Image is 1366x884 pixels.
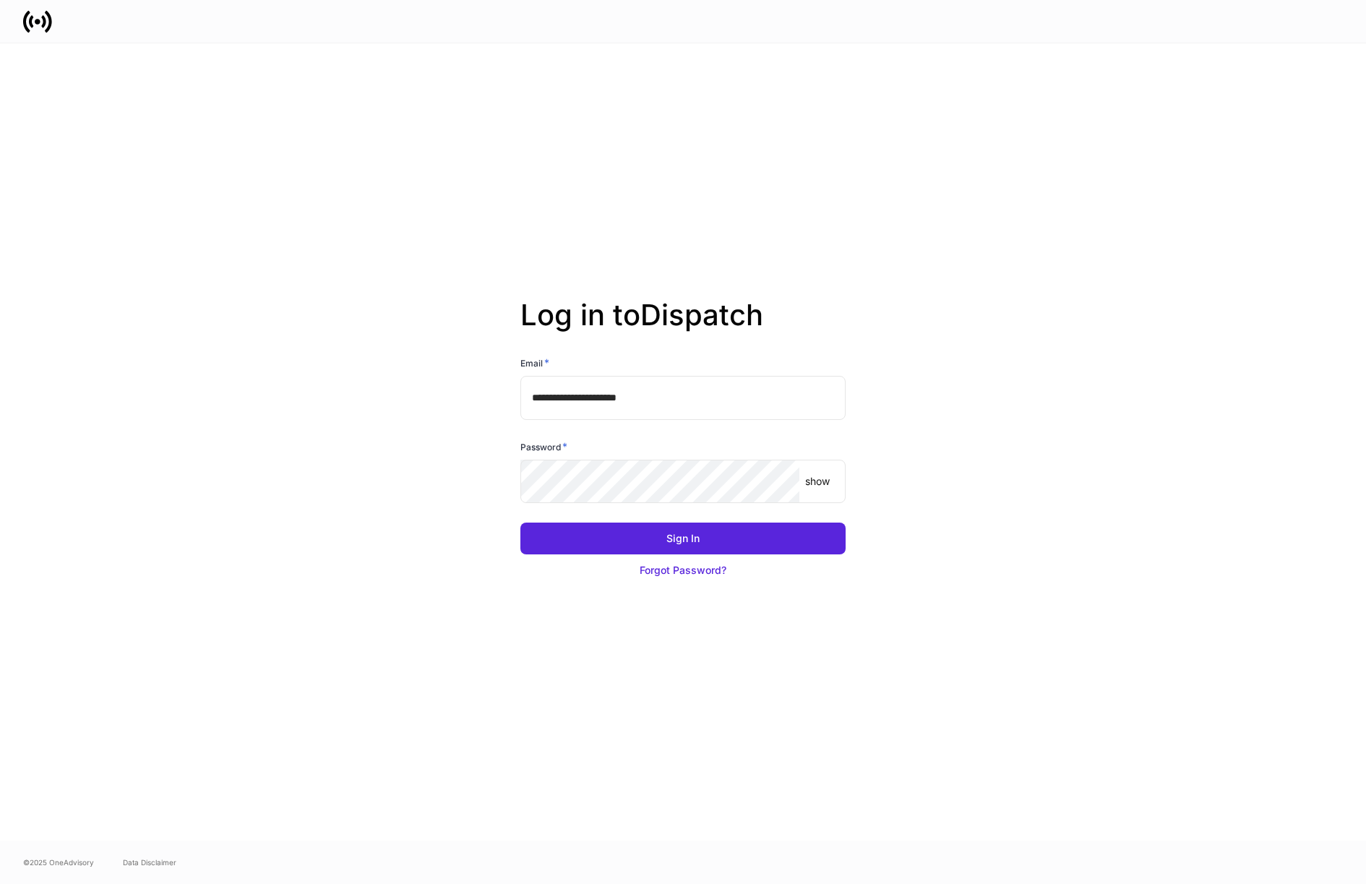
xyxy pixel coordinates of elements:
h6: Email [520,356,549,370]
h2: Log in to Dispatch [520,298,846,356]
button: Forgot Password? [520,554,846,586]
h6: Password [520,439,567,454]
div: Forgot Password? [640,563,726,578]
button: Sign In [520,523,846,554]
a: Data Disclaimer [123,857,176,868]
div: Sign In [666,531,700,546]
p: show [805,474,830,489]
span: © 2025 OneAdvisory [23,857,94,868]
